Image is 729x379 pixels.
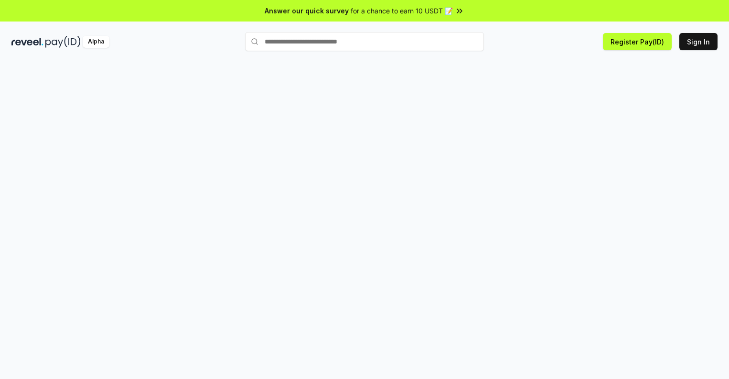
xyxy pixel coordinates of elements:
[679,33,718,50] button: Sign In
[45,36,81,48] img: pay_id
[265,6,349,16] span: Answer our quick survey
[603,33,672,50] button: Register Pay(ID)
[11,36,43,48] img: reveel_dark
[83,36,109,48] div: Alpha
[351,6,453,16] span: for a chance to earn 10 USDT 📝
